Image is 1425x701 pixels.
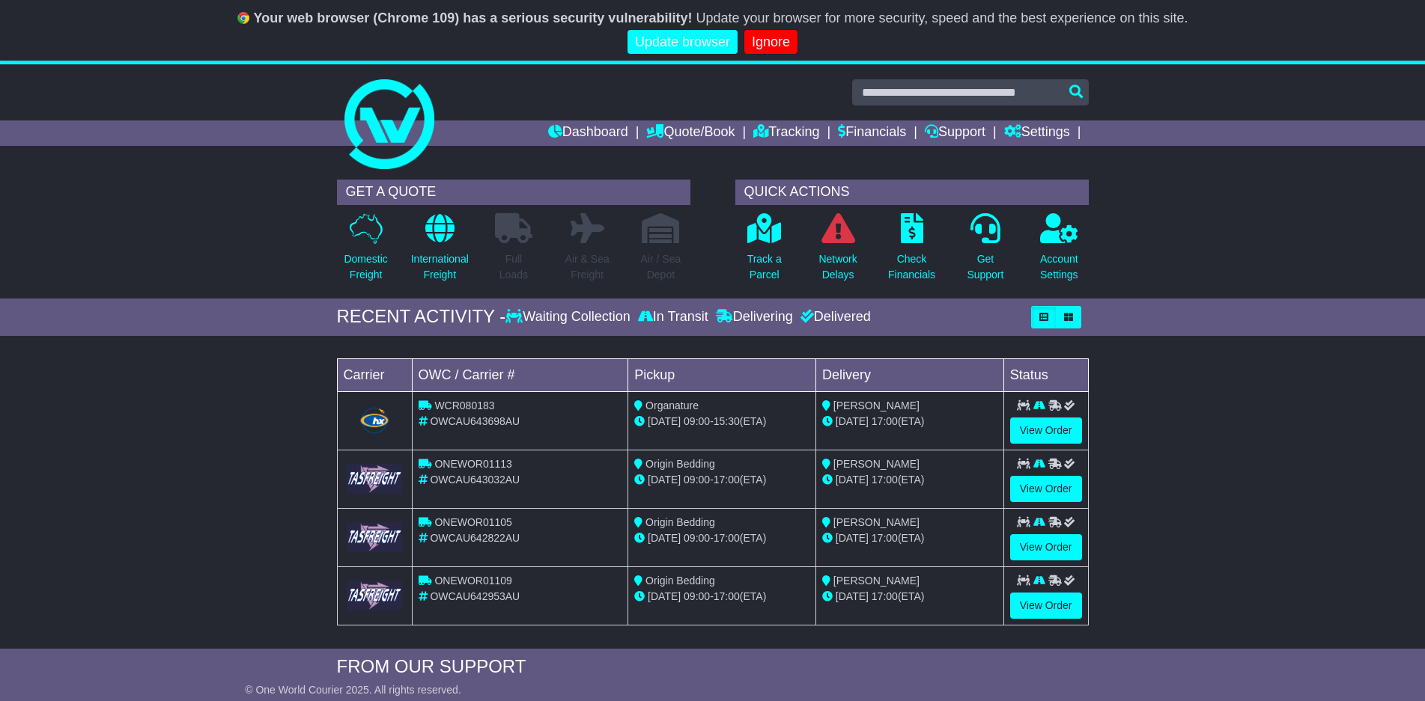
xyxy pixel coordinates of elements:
[714,415,740,427] span: 15:30
[1040,251,1078,283] p: Account Settings
[836,474,869,486] span: [DATE]
[714,590,740,602] span: 17:00
[747,212,783,291] a: Track aParcel
[833,400,920,411] span: [PERSON_NAME]
[634,530,809,546] div: - (ETA)
[645,516,715,528] span: Origin Bedding
[888,251,935,283] p: Check Financials
[645,575,715,587] span: Origin Bedding
[1004,120,1070,146] a: Settings
[744,30,797,55] a: Ignore
[337,656,1089,678] div: FROM OUR SUPPORT
[634,414,809,429] div: - (ETA)
[1010,593,1082,619] a: View Order
[1010,476,1082,502] a: View Order
[967,251,1003,283] p: Get Support
[337,180,690,205] div: GET A QUOTE
[505,309,633,325] div: Waiting Collection
[818,251,857,283] p: Network Delays
[714,474,740,486] span: 17:00
[347,522,403,551] img: GetCarrierServiceLogo
[434,458,511,470] span: ONEWOR01113
[645,458,715,470] span: Origin Bedding
[358,405,391,435] img: Hunter_Express.png
[641,251,681,283] p: Air / Sea Depot
[833,458,920,470] span: [PERSON_NAME]
[410,212,470,291] a: InternationalFreight
[412,358,628,391] td: OWC / Carrier #
[430,532,520,544] span: OWCAU642822AU
[822,472,997,488] div: (ETA)
[628,30,738,55] a: Update browser
[822,589,997,604] div: (ETA)
[347,464,403,493] img: GetCarrierServiceLogo
[344,251,387,283] p: Domestic Freight
[747,251,782,283] p: Track a Parcel
[634,589,809,604] div: - (ETA)
[245,684,461,696] span: © One World Courier 2025. All rights reserved.
[634,309,712,325] div: In Transit
[872,590,898,602] span: 17:00
[684,532,710,544] span: 09:00
[696,10,1188,25] span: Update your browser for more security, speed and the best experience on this site.
[966,212,1004,291] a: GetSupport
[818,212,857,291] a: NetworkDelays
[411,251,469,283] p: International Freight
[1039,212,1079,291] a: AccountSettings
[430,474,520,486] span: OWCAU643032AU
[822,530,997,546] div: (ETA)
[430,415,520,427] span: OWCAU643698AU
[1010,417,1082,444] a: View Order
[836,590,869,602] span: [DATE]
[836,532,869,544] span: [DATE]
[833,516,920,528] span: [PERSON_NAME]
[254,10,693,25] b: Your web browser (Chrome 109) has a serious security vulnerability!
[548,120,628,146] a: Dashboard
[434,575,511,587] span: ONEWOR01109
[634,472,809,488] div: - (ETA)
[684,415,710,427] span: 09:00
[735,180,1089,205] div: QUICK ACTIONS
[565,251,610,283] p: Air & Sea Freight
[645,400,699,411] span: Organature
[1003,358,1088,391] td: Status
[337,358,412,391] td: Carrier
[646,120,735,146] a: Quote/Book
[648,415,681,427] span: [DATE]
[822,414,997,429] div: (ETA)
[836,415,869,427] span: [DATE]
[797,309,871,325] div: Delivered
[872,532,898,544] span: 17:00
[628,358,816,391] td: Pickup
[838,120,906,146] a: Financials
[648,532,681,544] span: [DATE]
[872,415,898,427] span: 17:00
[347,581,403,610] img: GetCarrierServiceLogo
[815,358,1003,391] td: Delivery
[684,474,710,486] span: 09:00
[434,516,511,528] span: ONEWOR01105
[495,251,532,283] p: Full Loads
[712,309,797,325] div: Delivering
[714,532,740,544] span: 17:00
[430,590,520,602] span: OWCAU642953AU
[648,474,681,486] span: [DATE]
[337,306,506,328] div: RECENT ACTIVITY -
[684,590,710,602] span: 09:00
[887,212,936,291] a: CheckFinancials
[343,212,388,291] a: DomesticFreight
[833,575,920,587] span: [PERSON_NAME]
[925,120,985,146] a: Support
[648,590,681,602] span: [DATE]
[753,120,819,146] a: Tracking
[434,400,494,411] span: WCR080183
[1010,534,1082,560] a: View Order
[872,474,898,486] span: 17:00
